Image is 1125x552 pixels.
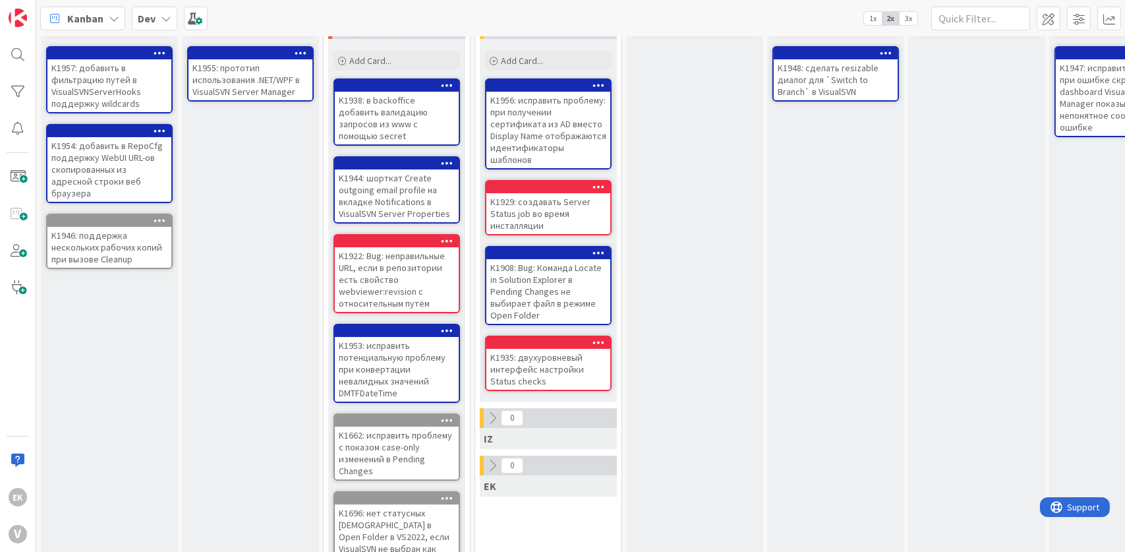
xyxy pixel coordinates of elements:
[46,214,173,269] a: K1946: поддержка нескольких рабочих копий при вызове Cleanup
[501,458,523,474] span: 0
[47,59,171,112] div: K1957: добавить в фильтрацию путей в VisualSVNServerHooks поддержку wildcards
[335,427,459,479] div: K1662: исправить проблему с показом case-only изменений в Pending Changes
[67,11,103,26] span: Kanban
[335,158,459,222] div: K1944: шорткат Create outgoing email profile на вкладке Notifications в VisualSVN Server Properties
[484,432,493,445] span: IZ
[187,46,314,102] a: K1955: прототип использования .NET/WPF в VisualSVN Server Manager
[335,247,459,312] div: K1922: Bug: неправильные URL, если в репозитории есть свойство webviewer:revision с относительным...
[47,215,171,268] div: K1946: поддержка нескольких рабочих копий при вызове Cleanup
[931,7,1030,30] input: Quick Filter...
[485,180,612,235] a: K1929: создавать Server Status job во время инсталляции
[335,415,459,479] div: K1662: исправить проблему с показом case-only изменений в Pending Changes
[9,488,27,506] div: EK
[882,12,900,25] span: 2x
[900,12,917,25] span: 3x
[486,259,610,324] div: K1908: Bug: Команда Locate in Solution Explorer в Pending Changes не выбирает файл в режиме Open ...
[138,12,156,25] b: Dev
[335,235,459,312] div: K1922: Bug: неправильные URL, если в репозитории есть свойство webviewer:revision с относительным...
[188,59,312,100] div: K1955: прототип использования .NET/WPF в VisualSVN Server Manager
[772,46,899,102] a: K1948: сделать resizable диалог для `Switch to Branch` в VisualSVN
[485,78,612,169] a: K1956: исправить проблему: при получении сертификата из AD вместо Display Name отображаются идент...
[486,337,610,390] div: K1935: двухуровневый интерфейс настройки Status checks
[28,2,60,18] span: Support
[47,137,171,202] div: K1954: добавить в RepoCfg поддержку WebUI URL-ов скопированных из адресной строки веб браузера
[486,193,610,234] div: K1929: создавать Server Status job во время инсталляции
[486,92,610,168] div: K1956: исправить проблему: при получении сертификата из AD вместо Display Name отображаются идент...
[486,247,610,324] div: K1908: Bug: Команда Locate in Solution Explorer в Pending Changes не выбирает файл в режиме Open ...
[485,246,612,325] a: K1908: Bug: Команда Locate in Solution Explorer в Pending Changes не выбирает файл в режиме Open ...
[501,55,543,67] span: Add Card...
[486,349,610,390] div: K1935: двухуровневый интерфейс настройки Status checks
[9,525,27,543] div: V
[484,479,496,493] span: EK
[47,47,171,112] div: K1957: добавить в фильтрацию путей в VisualSVNServerHooks поддержку wildcards
[333,234,460,313] a: K1922: Bug: неправильные URL, если в репозитории есть свойство webviewer:revision с относительным...
[335,92,459,144] div: K1938: в backoffice добавить валидацию запросов из www с помощью secret
[46,46,173,113] a: K1957: добавить в фильтрацию путей в VisualSVNServerHooks поддержку wildcards
[349,55,391,67] span: Add Card...
[335,80,459,144] div: K1938: в backoffice добавить валидацию запросов из www с помощью secret
[864,12,882,25] span: 1x
[46,124,173,203] a: K1954: добавить в RepoCfg поддержку WebUI URL-ов скопированных из адресной строки веб браузера
[774,47,898,100] div: K1948: сделать resizable диалог для `Switch to Branch` в VisualSVN
[333,156,460,224] a: K1944: шорткат Create outgoing email profile на вкладке Notifications в VisualSVN Server Properties
[9,9,27,27] img: Visit kanbanzone.com
[501,410,523,426] span: 0
[335,169,459,222] div: K1944: шорткат Create outgoing email profile на вкладке Notifications в VisualSVN Server Properties
[774,59,898,100] div: K1948: сделать resizable диалог для `Switch to Branch` в VisualSVN
[335,337,459,402] div: K1953: исправить потенциальную проблему при конвертации невалидных значений DMTFDateTime
[486,80,610,168] div: K1956: исправить проблему: при получении сертификата из AD вместо Display Name отображаются идент...
[47,227,171,268] div: K1946: поддержка нескольких рабочих копий при вызове Cleanup
[188,47,312,100] div: K1955: прототип использования .NET/WPF в VisualSVN Server Manager
[333,78,460,146] a: K1938: в backoffice добавить валидацию запросов из www с помощью secret
[47,125,171,202] div: K1954: добавить в RepoCfg поддержку WebUI URL-ов скопированных из адресной строки веб браузера
[333,324,460,403] a: K1953: исправить потенциальную проблему при конвертации невалидных значений DMTFDateTime
[485,336,612,391] a: K1935: двухуровневый интерфейс настройки Status checks
[486,181,610,234] div: K1929: создавать Server Status job во время инсталляции
[335,325,459,402] div: K1953: исправить потенциальную проблему при конвертации невалидных значений DMTFDateTime
[333,414,460,481] a: K1662: исправить проблему с показом case-only изменений в Pending Changes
